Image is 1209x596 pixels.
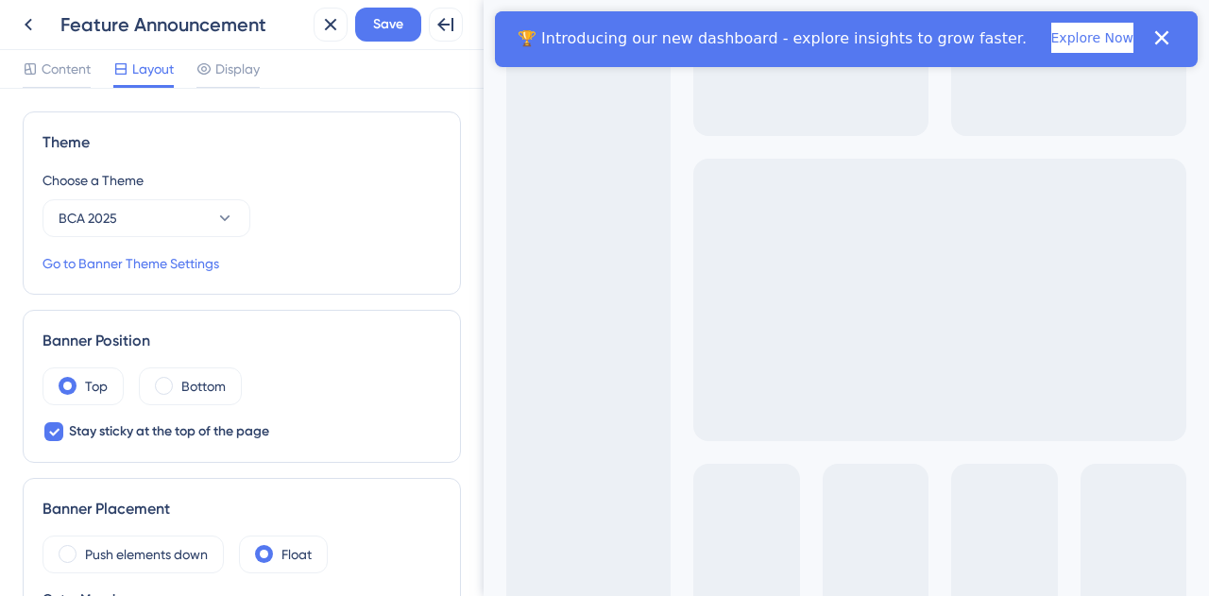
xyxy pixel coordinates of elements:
[556,11,639,42] button: Explore Now
[132,58,174,80] span: Layout
[43,252,219,275] a: Go to Banner Theme Settings
[215,58,260,80] span: Display
[42,58,91,80] span: Content
[60,11,306,38] div: Feature Announcement
[43,199,250,237] button: BCA 2025
[373,13,403,36] span: Save
[43,498,441,520] div: Banner Placement
[23,18,532,36] span: 🏆 Introducing our new dashboard - explore insights to grow faster.
[11,11,714,67] iframe: UserGuiding Banner
[181,375,226,398] label: Bottom
[59,207,117,230] span: BCA 2025
[43,330,441,352] div: Banner Position
[654,13,680,40] button: Close banner
[281,543,312,566] label: Float
[43,131,441,154] div: Theme
[85,543,208,566] label: Push elements down
[85,375,108,398] label: Top
[69,420,269,443] span: Stay sticky at the top of the page
[43,169,441,192] div: Choose a Theme
[355,8,421,42] button: Save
